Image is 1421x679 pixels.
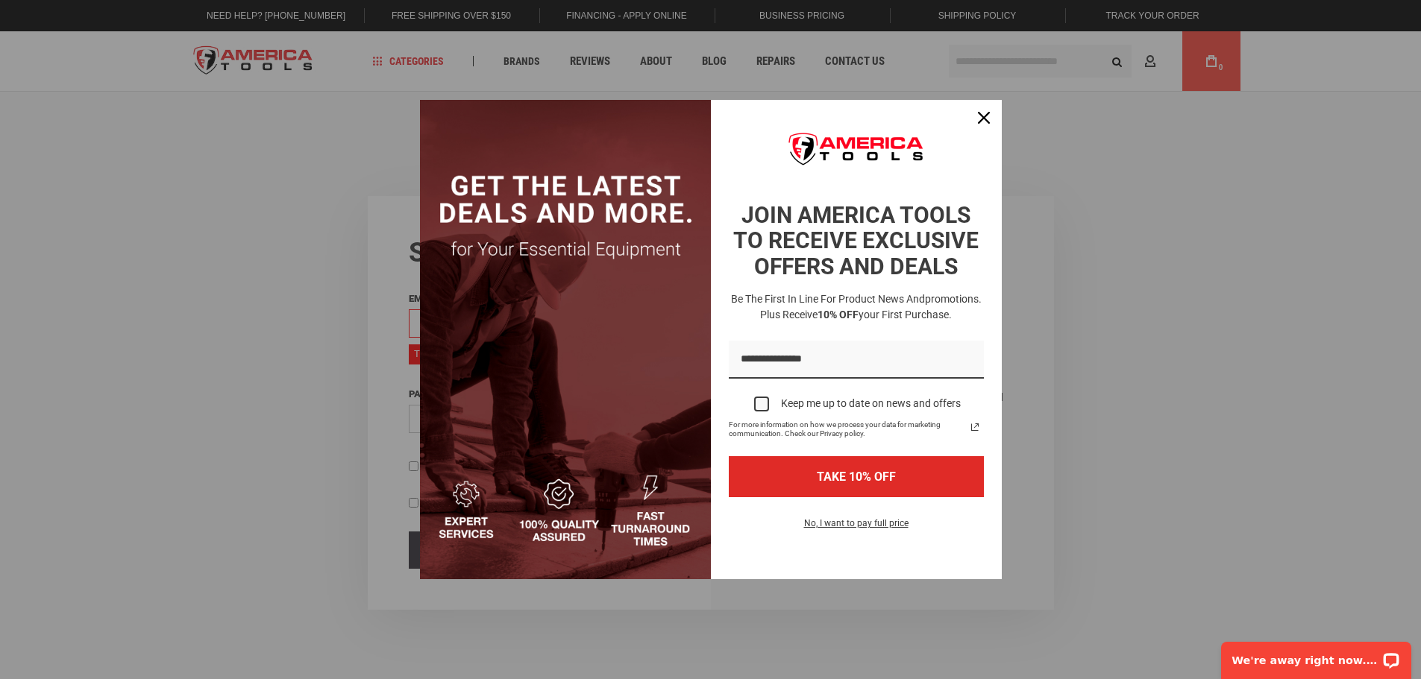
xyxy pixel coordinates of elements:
[729,456,984,497] button: TAKE 10% OFF
[818,309,859,320] strong: 10% OFF
[966,418,984,436] svg: link icon
[729,420,966,438] span: For more information on how we process your data for marketing communication. Check our Privacy p...
[1211,632,1421,679] iframe: LiveChat chat widget
[792,515,920,540] button: No, I want to pay full price
[733,202,979,280] strong: JOIN AMERICA TOOLS TO RECEIVE EXCLUSIVE OFFERS AND DEALS
[781,397,961,410] div: Keep me up to date on news and offers
[726,291,987,323] h3: Be the first in line for product news and
[729,341,984,379] input: Email field
[966,100,1002,136] button: Close
[978,112,990,124] svg: close icon
[966,418,984,436] a: Read our Privacy Policy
